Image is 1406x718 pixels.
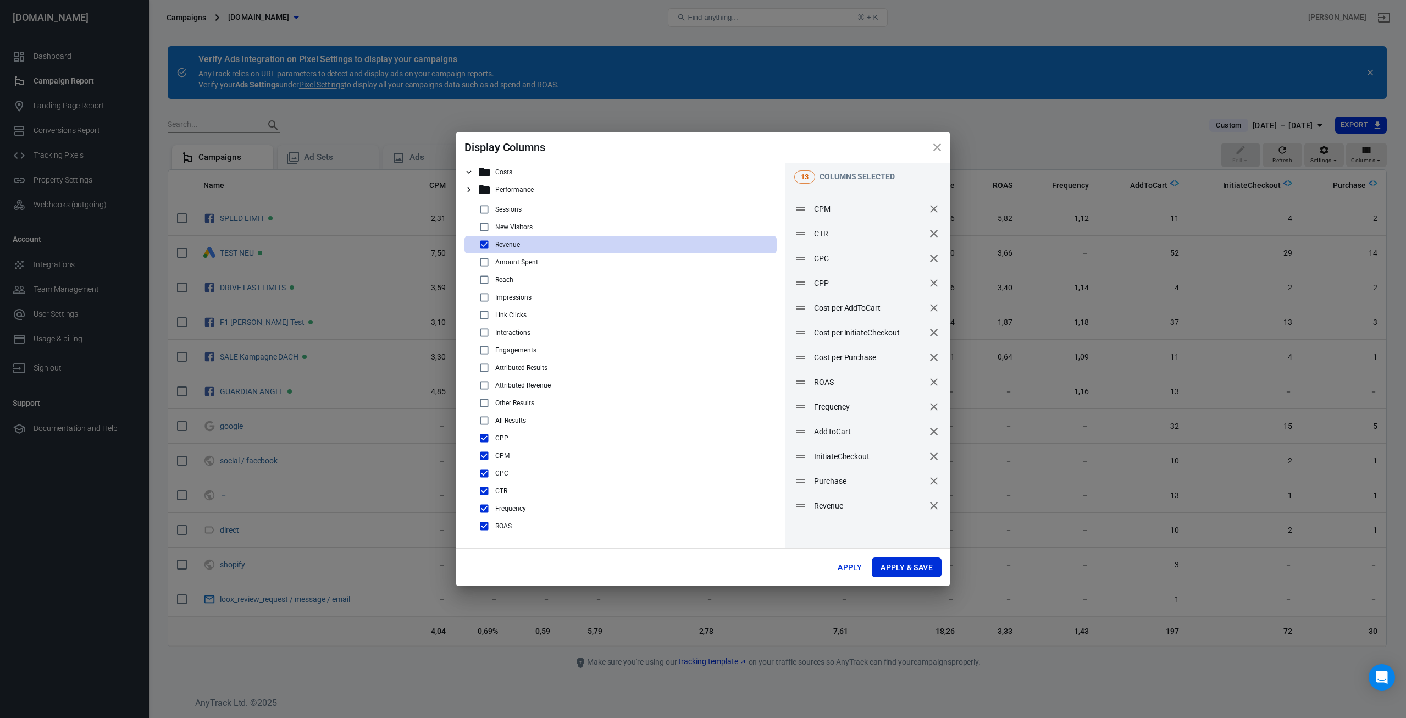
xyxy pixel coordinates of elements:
[785,345,950,370] div: Cost per Purchaseremove
[925,496,943,515] button: remove
[814,278,924,289] span: CPP
[495,186,534,194] p: Performance
[495,258,538,266] p: Amount Spent
[495,487,507,495] p: CTR
[495,399,534,407] p: Other Results
[495,168,512,176] p: Costs
[814,228,924,240] span: CTR
[785,395,950,419] div: Frequencyremove
[814,401,924,413] span: Frequency
[495,223,533,231] p: New Visitors
[925,348,943,367] button: remove
[814,302,924,314] span: Cost per AddToCart
[495,382,551,389] p: Attributed Revenue
[925,422,943,441] button: remove
[814,253,924,264] span: CPC
[814,426,924,438] span: AddToCart
[495,206,522,213] p: Sessions
[832,557,867,578] button: Apply
[495,522,512,530] p: ROAS
[495,417,526,424] p: All Results
[925,323,943,342] button: remove
[495,241,520,248] p: Revenue
[797,172,812,183] span: 13
[820,172,895,181] span: columns selected
[495,452,510,460] p: CPM
[785,222,950,246] div: CTRremove
[925,299,943,317] button: remove
[785,321,950,345] div: Cost per InitiateCheckoutremove
[785,271,950,296] div: CPPremove
[785,494,950,518] div: Revenueremove
[785,246,950,271] div: CPCremove
[785,444,950,469] div: InitiateCheckoutremove
[925,472,943,490] button: remove
[495,311,527,319] p: Link Clicks
[785,370,950,395] div: ROASremove
[495,329,530,336] p: Interactions
[495,294,532,301] p: Impressions
[925,249,943,268] button: remove
[785,296,950,321] div: Cost per AddToCartremove
[924,134,950,161] button: close
[495,276,513,284] p: Reach
[925,274,943,292] button: remove
[814,352,924,363] span: Cost per Purchase
[925,373,943,391] button: remove
[495,434,508,442] p: CPP
[814,377,924,388] span: ROAS
[814,451,924,462] span: InitiateCheckout
[925,397,943,416] button: remove
[925,224,943,243] button: remove
[495,470,508,477] p: CPC
[1369,664,1395,691] div: Open Intercom Messenger
[814,476,924,487] span: Purchase
[785,469,950,494] div: Purchaseremove
[495,364,547,372] p: Attributed Results
[814,500,924,512] span: Revenue
[814,327,924,339] span: Cost per InitiateCheckout
[785,419,950,444] div: AddToCartremove
[872,557,942,578] button: Apply & Save
[814,203,924,215] span: CPM
[495,346,536,354] p: Engagements
[464,141,545,154] span: Display Columns
[925,447,943,466] button: remove
[925,200,943,218] button: remove
[785,197,950,222] div: CPMremove
[495,505,526,512] p: Frequency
